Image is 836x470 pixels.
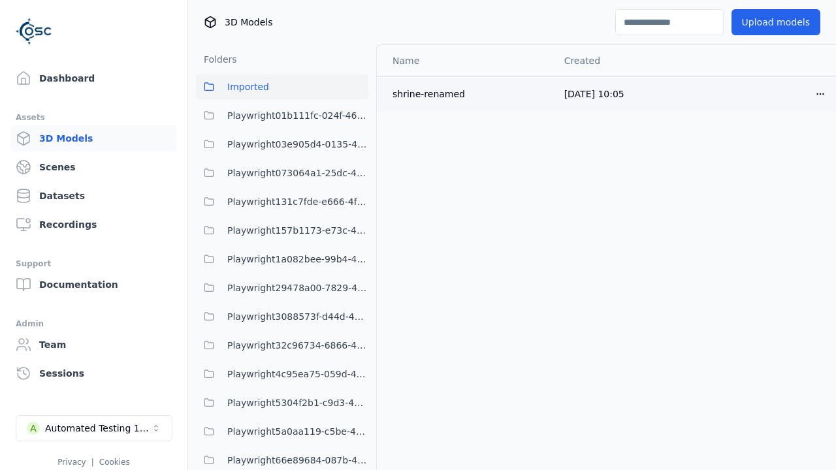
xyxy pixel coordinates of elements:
[227,251,368,267] span: Playwright1a082bee-99b4-4375-8133-1395ef4c0af5
[57,458,86,467] a: Privacy
[227,108,368,123] span: Playwright01b111fc-024f-466d-9bae-c06bfb571c6d
[10,125,177,151] a: 3D Models
[196,246,368,272] button: Playwright1a082bee-99b4-4375-8133-1395ef4c0af5
[10,65,177,91] a: Dashboard
[227,136,368,152] span: Playwright03e905d4-0135-4922-94e2-0c56aa41bf04
[196,332,368,358] button: Playwright32c96734-6866-42ae-8456-0f4acea52717
[10,211,177,238] a: Recordings
[564,89,624,99] span: [DATE] 10:05
[45,422,151,435] div: Automated Testing 1 - Playwright
[196,361,368,387] button: Playwright4c95ea75-059d-4cd5-9024-2cd9de30b3b0
[196,217,368,243] button: Playwright157b1173-e73c-4808-a1ac-12e2e4cec217
[227,395,368,411] span: Playwright5304f2b1-c9d3-459f-957a-a9fd53ec8eaf
[10,360,177,386] a: Sessions
[554,45,695,76] th: Created
[16,256,172,272] div: Support
[91,458,94,467] span: |
[27,422,40,435] div: A
[227,194,368,210] span: Playwright131c7fde-e666-4f3e-be7e-075966dc97bc
[225,16,272,29] span: 3D Models
[227,452,368,468] span: Playwright66e89684-087b-4a8e-8db0-72782c7802f7
[16,110,172,125] div: Assets
[196,160,368,186] button: Playwright073064a1-25dc-42be-bd5d-9b023c0ea8dd
[10,183,177,209] a: Datasets
[196,131,368,157] button: Playwright03e905d4-0135-4922-94e2-0c56aa41bf04
[16,415,172,441] button: Select a workspace
[227,337,368,353] span: Playwright32c96734-6866-42ae-8456-0f4acea52717
[196,74,368,100] button: Imported
[10,332,177,358] a: Team
[377,45,554,76] th: Name
[99,458,130,467] a: Cookies
[196,53,237,66] h3: Folders
[227,223,368,238] span: Playwright157b1173-e73c-4808-a1ac-12e2e4cec217
[196,418,368,445] button: Playwright5a0aa119-c5be-433d-90b0-de75c36c42a7
[227,366,368,382] span: Playwright4c95ea75-059d-4cd5-9024-2cd9de30b3b0
[227,79,269,95] span: Imported
[16,13,52,50] img: Logo
[196,275,368,301] button: Playwright29478a00-7829-4286-b156-879e6320140f
[227,280,368,296] span: Playwright29478a00-7829-4286-b156-879e6320140f
[10,154,177,180] a: Scenes
[196,304,368,330] button: Playwright3088573f-d44d-455e-85f6-006cb06f31fb
[16,316,172,332] div: Admin
[227,165,368,181] span: Playwright073064a1-25dc-42be-bd5d-9b023c0ea8dd
[10,272,177,298] a: Documentation
[393,87,543,101] div: shrine-renamed
[196,102,368,129] button: Playwright01b111fc-024f-466d-9bae-c06bfb571c6d
[731,9,820,35] button: Upload models
[196,390,368,416] button: Playwright5304f2b1-c9d3-459f-957a-a9fd53ec8eaf
[227,309,368,324] span: Playwright3088573f-d44d-455e-85f6-006cb06f31fb
[227,424,368,439] span: Playwright5a0aa119-c5be-433d-90b0-de75c36c42a7
[196,189,368,215] button: Playwright131c7fde-e666-4f3e-be7e-075966dc97bc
